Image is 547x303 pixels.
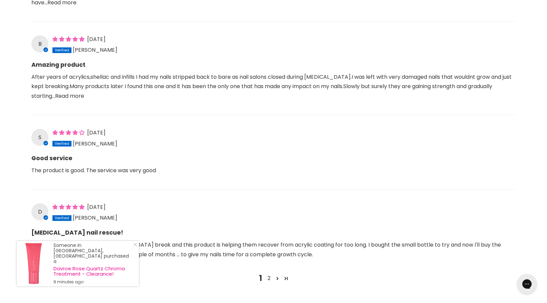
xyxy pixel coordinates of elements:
small: 9 minutes ago [53,279,132,285]
a: Close Notification [131,243,137,249]
iframe: Gorgias live chat messenger [514,272,540,296]
a: Page 2 [282,274,291,283]
span: 5 star review [52,35,86,43]
span: [DATE] [87,129,106,136]
span: [DATE] [87,203,106,211]
div: D [31,203,48,220]
span: [DATE] [87,35,106,43]
b: [MEDICAL_DATA] nail rescue! [31,224,516,237]
span: 4 star review [52,129,86,136]
div: Someone in [GEOGRAPHIC_DATA], [GEOGRAPHIC_DATA] purchased a [53,243,132,285]
p: After years of acrylics,shellac and infills I had my nails stripped back to bare as nail salons c... [31,72,516,109]
svg: Close Icon [133,243,137,247]
a: Page 2 [265,274,273,282]
b: Amazing product [31,56,516,69]
span: 5 star review [52,203,86,211]
a: Read more [55,92,84,100]
p: My nails had a much needed [MEDICAL_DATA] break and this product is helping them recover from acr... [31,240,516,268]
div: S [31,129,48,146]
span: [PERSON_NAME] [73,214,117,222]
p: The product is good. The service was very good [31,166,516,184]
span: [PERSON_NAME] [73,46,117,54]
b: Good service [31,149,516,163]
div: B [31,35,48,52]
a: Page 2 [273,274,282,283]
a: Davroe Rose Quartz Chroma Treatment - Clearance! [53,266,132,277]
a: Visit product page [17,241,50,286]
span: [PERSON_NAME] [73,140,117,147]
